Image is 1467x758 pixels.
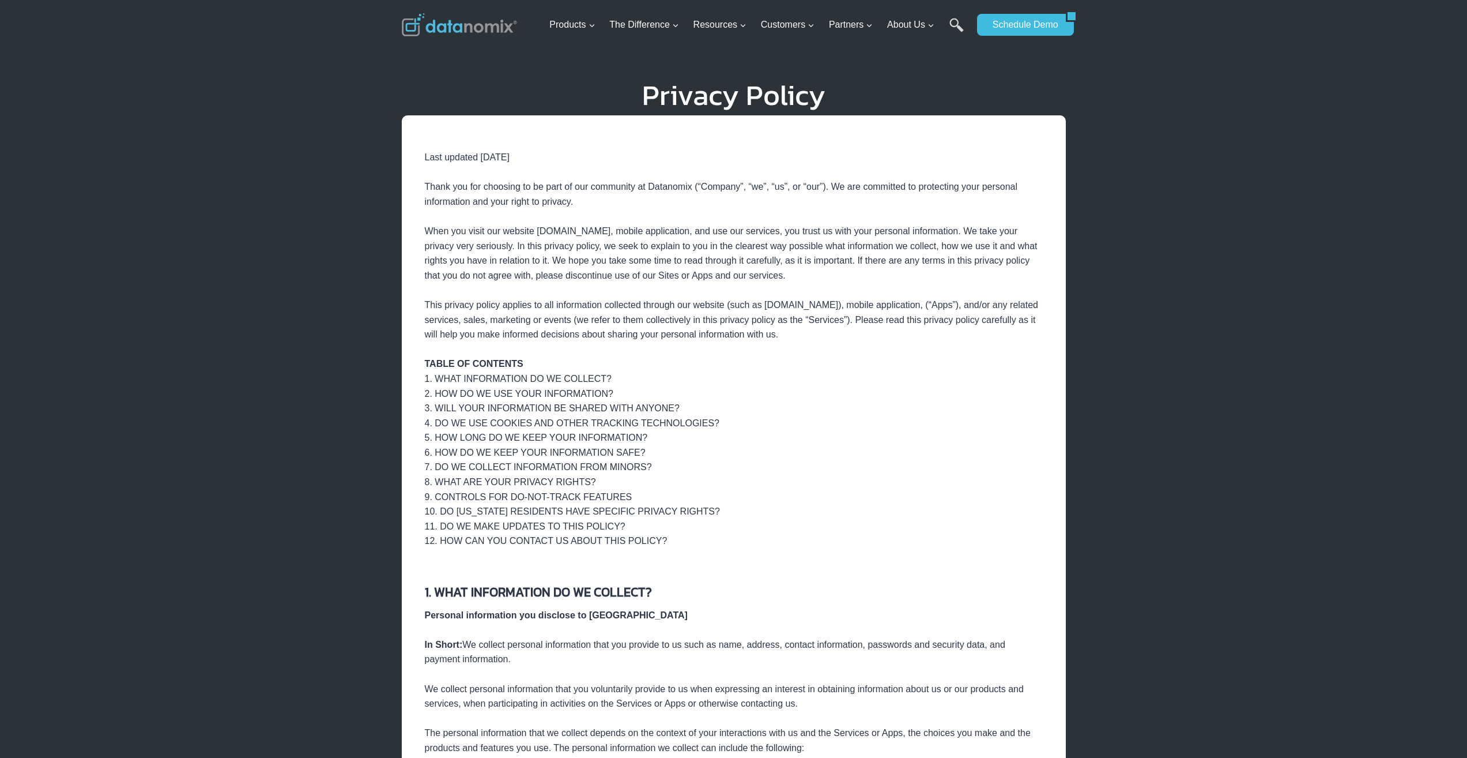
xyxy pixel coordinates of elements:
[829,17,873,32] span: Partners
[425,534,1043,549] div: 12. HOW CAN YOU CONTACT US ABOUT THIS POLICY?
[425,610,688,620] strong: Personal information you disclose to [GEOGRAPHIC_DATA]
[425,224,1043,283] div: When you visit our website [DOMAIN_NAME], mobile application, and use our services, you trust us ...
[425,640,463,650] strong: In Short:
[549,17,595,32] span: Products
[425,401,1043,416] div: 3. WILL YOUR INFORMATION BE SHARED WITH ANYONE?
[761,17,814,32] span: Customers
[425,460,1043,475] div: 7. DO WE COLLECT INFORMATION FROM MINORS?
[887,17,934,32] span: About Us
[425,637,1043,667] div: We collect personal information that you provide to us such as name, address, contact information...
[425,445,1043,460] div: 6. HOW DO WE KEEP YOUR INFORMATION SAFE?
[693,17,746,32] span: Resources
[545,6,971,44] nav: Primary Navigation
[425,504,1043,519] div: 10. DO [US_STATE] RESIDENTS HAVE SPECIFIC PRIVACY RIGHTS?
[425,475,1043,490] div: 8. WHAT ARE YOUR PRIVACY RIGHTS?
[425,359,523,369] strong: TABLE OF CONTENTS
[425,372,1043,386] div: 1. WHAT INFORMATION DO WE COLLECT?
[425,179,1043,209] div: Thank you for choosing to be part of our community at Datanomix (“Company”, “we”, “us”, or “our”)...
[425,726,1043,755] div: The personal information that we collect depends on the context of your interactions with us and ...
[609,17,679,32] span: The Difference
[425,150,1043,179] div: Last updated [DATE]
[425,682,1043,711] div: We collect personal information that you voluntarily provide to us when expressing an interest in...
[425,430,1043,445] div: 5. HOW LONG DO WE KEEP YOUR INFORMATION?
[425,298,1043,342] div: This privacy policy applies to all information collected through our website (such as [DOMAIN_NAM...
[425,416,1043,431] div: 4. DO WE USE COOKIES AND OTHER TRACKING TECHNOLOGIES?
[402,81,1066,110] h1: Privacy Policy
[949,18,964,44] a: Search
[425,519,1043,534] div: 11. DO WE MAKE UPDATES TO THIS POLICY?
[402,13,517,36] img: Datanomix
[425,490,1043,505] div: 9. CONTROLS FOR DO-NOT-TRACK FEATURES
[425,386,1043,401] div: 2. HOW DO WE USE YOUR INFORMATION?
[977,14,1066,36] a: Schedule Demo
[425,583,652,602] strong: 1. WHAT INFORMATION DO WE COLLECT?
